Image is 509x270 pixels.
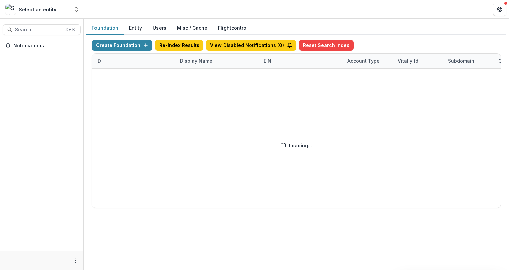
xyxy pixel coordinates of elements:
span: Notifications [13,43,78,49]
button: Open entity switcher [72,3,81,16]
button: Get Help [493,3,506,16]
a: Flightcontrol [218,24,248,31]
span: Search... [15,27,60,33]
div: ⌘ + K [63,26,76,33]
div: Select an entity [19,6,56,13]
button: Users [147,21,172,35]
button: Notifications [3,40,81,51]
img: Select an entity [5,4,16,15]
button: Search... [3,24,81,35]
button: Entity [124,21,147,35]
button: Misc / Cache [172,21,213,35]
button: More [71,257,79,265]
button: Foundation [86,21,124,35]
